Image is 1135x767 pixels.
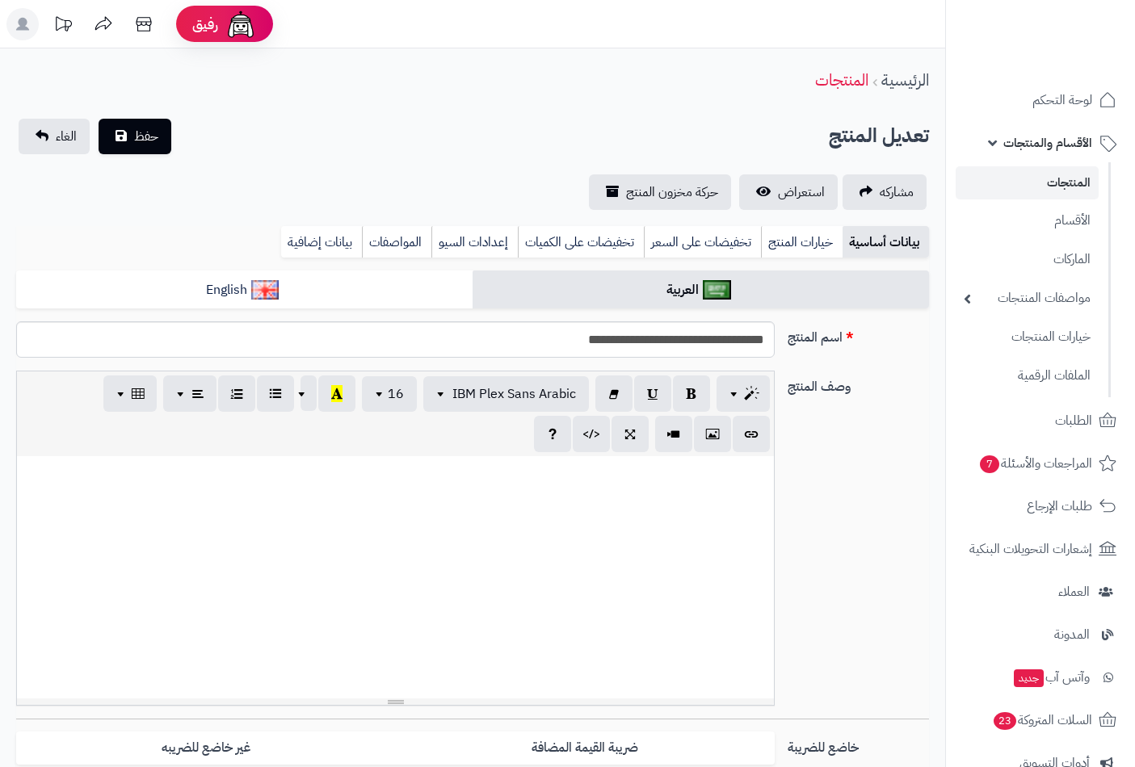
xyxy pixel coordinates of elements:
[1055,409,1092,432] span: الطلبات
[994,712,1016,730] span: 23
[956,401,1125,440] a: الطلبات
[956,242,1099,277] a: الماركات
[589,174,731,210] a: حركة مخزون المنتج
[1003,132,1092,154] span: الأقسام والمنتجات
[956,444,1125,483] a: المراجعات والأسئلة7
[956,81,1125,119] a: لوحة التحكم
[16,270,473,310] a: English
[43,8,83,44] a: تحديثات المنصة
[99,119,171,154] button: حفظ
[1014,669,1044,687] span: جديد
[969,538,1092,560] span: إشعارات التحويلات البنكية
[980,455,999,473] span: 7
[781,321,935,347] label: اسم المنتج
[1025,44,1120,78] img: logo-2.png
[452,384,576,404] span: IBM Plex Sans Arabic
[843,174,927,210] a: مشاركه
[19,119,90,154] a: الغاء
[778,182,825,202] span: استعراض
[192,15,218,34] span: رفيق
[956,203,1099,238] a: الأقسام
[956,166,1099,199] a: المنتجات
[1012,666,1090,689] span: وآتس آب
[225,8,257,40] img: ai-face.png
[16,731,395,765] label: غير خاضع للضريبه
[956,615,1125,654] a: المدونة
[843,226,929,258] a: بيانات أساسية
[1058,580,1090,603] span: العملاء
[56,127,77,146] span: الغاء
[1032,89,1092,111] span: لوحة التحكم
[1027,495,1092,518] span: طلبات الإرجاع
[781,371,935,396] label: وصف المنتج
[134,127,158,146] span: حفظ
[739,174,838,210] a: استعراض
[644,226,761,258] a: تخفيضات على السعر
[362,226,431,258] a: المواصفات
[978,452,1092,475] span: المراجعات والأسئلة
[992,709,1092,731] span: السلات المتروكة
[703,280,731,300] img: العربية
[956,658,1125,697] a: وآتس آبجديد
[362,376,417,412] button: 16
[956,530,1125,568] a: إشعارات التحويلات البنكية
[518,226,644,258] a: تخفيضات على الكميات
[956,320,1099,354] a: خيارات المنتجات
[431,226,518,258] a: إعدادات السيو
[761,226,843,258] a: خيارات المنتج
[880,182,914,202] span: مشاركه
[626,182,718,202] span: حركة مخزون المنتج
[956,281,1099,316] a: مواصفات المنتجات
[881,68,929,92] a: الرئيسية
[1054,623,1090,646] span: المدونة
[251,280,280,300] img: English
[829,119,929,153] h2: تعديل المنتج
[281,226,362,258] a: بيانات إضافية
[956,572,1125,611] a: العملاء
[956,701,1125,740] a: السلات المتروكة23
[473,270,929,310] a: العربية
[956,358,1099,393] a: الملفات الرقمية
[388,384,404,404] span: 16
[423,376,589,412] button: IBM Plex Sans Arabic
[396,731,775,765] label: ضريبة القيمة المضافة
[956,487,1125,526] a: طلبات الإرجاع
[781,731,935,757] label: خاضع للضريبة
[815,68,868,92] a: المنتجات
